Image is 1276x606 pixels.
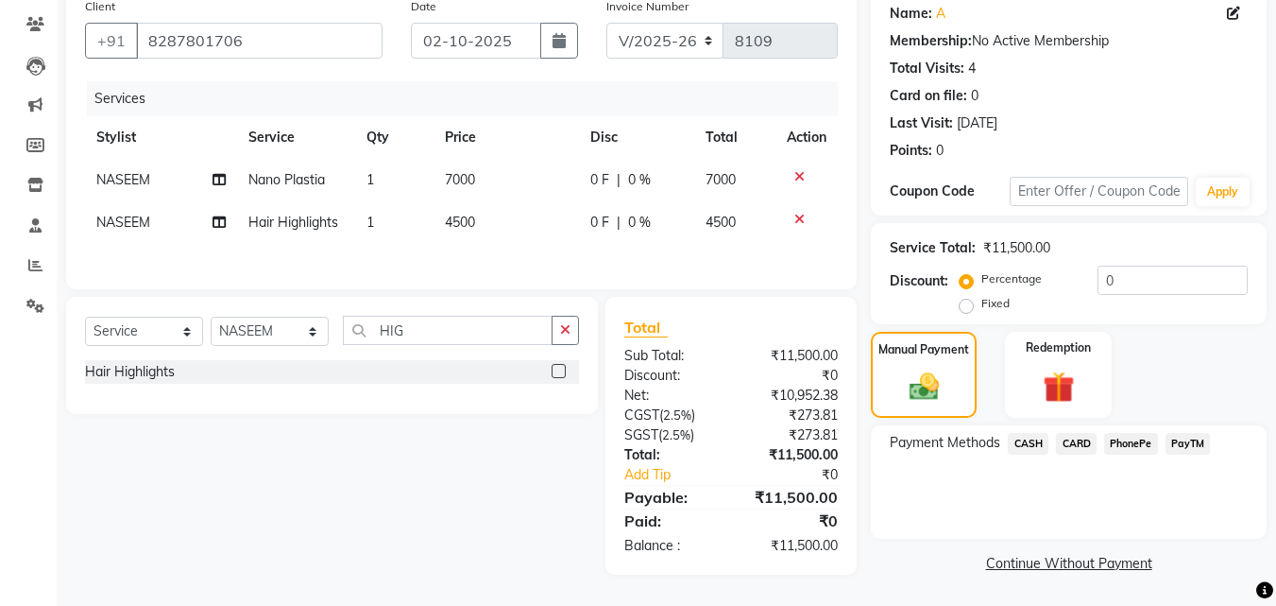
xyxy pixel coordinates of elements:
[628,213,651,233] span: 0 %
[731,510,852,532] div: ₹0
[610,386,731,406] div: Net:
[890,4,932,24] div: Name:
[1196,178,1250,206] button: Apply
[731,406,852,425] div: ₹273.81
[775,116,838,159] th: Action
[1056,433,1097,455] span: CARD
[890,182,1009,201] div: Coupon Code
[731,366,852,386] div: ₹0
[617,170,621,190] span: |
[957,113,997,133] div: [DATE]
[610,425,731,445] div: ( )
[610,346,731,366] div: Sub Total:
[624,426,658,443] span: SGST
[610,486,731,509] div: Payable:
[752,465,853,485] div: ₹0
[445,214,475,231] span: 4500
[610,465,751,485] a: Add Tip
[663,407,691,423] span: 2.5%
[971,86,978,106] div: 0
[590,170,609,190] span: 0 F
[983,238,1050,258] div: ₹11,500.00
[628,170,651,190] span: 0 %
[706,171,736,188] span: 7000
[936,141,944,161] div: 0
[890,113,953,133] div: Last Visit:
[1033,368,1084,407] img: _gift.svg
[624,318,668,338] span: Total
[1008,433,1048,455] span: CASH
[878,341,969,358] label: Manual Payment
[890,59,964,78] div: Total Visits:
[355,116,434,159] th: Qty
[890,86,967,106] div: Card on file:
[890,433,1000,453] span: Payment Methods
[981,295,1010,312] label: Fixed
[731,346,852,366] div: ₹11,500.00
[87,81,852,116] div: Services
[617,213,621,233] span: |
[1165,433,1211,455] span: PayTM
[900,370,948,404] img: _cash.svg
[85,116,237,159] th: Stylist
[85,362,175,382] div: Hair Highlights
[610,510,731,532] div: Paid:
[890,238,976,258] div: Service Total:
[96,214,150,231] span: NASEEM
[890,31,972,51] div: Membership:
[624,407,659,424] span: CGST
[968,59,976,78] div: 4
[136,23,383,59] input: Search by Name/Mobile/Email/Code
[366,171,374,188] span: 1
[610,445,731,465] div: Total:
[731,536,852,556] div: ₹11,500.00
[366,214,374,231] span: 1
[694,116,775,159] th: Total
[981,270,1042,287] label: Percentage
[434,116,579,159] th: Price
[343,316,553,345] input: Search or Scan
[890,271,948,291] div: Discount:
[610,366,731,386] div: Discount:
[85,23,138,59] button: +91
[731,445,852,465] div: ₹11,500.00
[579,116,694,159] th: Disc
[590,213,609,233] span: 0 F
[1010,177,1188,206] input: Enter Offer / Coupon Code
[610,406,731,425] div: ( )
[1104,433,1158,455] span: PhonePe
[248,214,338,231] span: Hair Highlights
[936,4,945,24] a: A
[706,214,736,231] span: 4500
[731,386,852,406] div: ₹10,952.38
[890,31,1248,51] div: No Active Membership
[662,427,690,442] span: 2.5%
[875,554,1263,574] a: Continue Without Payment
[96,171,150,188] span: NASEEM
[610,536,731,556] div: Balance :
[731,425,852,445] div: ₹273.81
[890,141,932,161] div: Points:
[248,171,325,188] span: Nano Plastia
[731,486,852,509] div: ₹11,500.00
[1026,339,1091,356] label: Redemption
[445,171,475,188] span: 7000
[237,116,355,159] th: Service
